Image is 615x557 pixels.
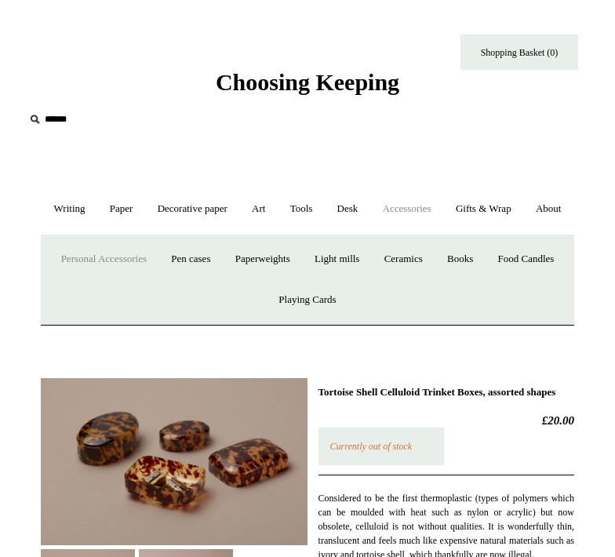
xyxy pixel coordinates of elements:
a: Paperweights [224,238,301,280]
img: Tortoise Shell Celluloid Trinket Boxes, assorted shapes [41,378,307,546]
a: Desk [326,188,369,230]
a: Personal Accessories [50,238,158,280]
a: Shopping Basket (0) [460,35,578,70]
a: Playing Cards [267,279,347,321]
a: Tools [279,188,324,230]
a: Food Candles [487,238,566,280]
a: Gifts & Wrap [445,188,522,230]
em: Currently out of stock [330,441,413,452]
a: Paper [99,188,144,230]
a: Light mills [304,238,370,280]
a: Accessories [372,188,442,230]
a: Choosing Keeping [216,82,399,93]
a: Writing [43,188,96,230]
span: Choosing Keeping [216,69,399,95]
a: Decorative paper [147,188,238,230]
h1: Tortoise Shell Celluloid Trinket Boxes, assorted shapes [318,386,574,399]
a: About [525,188,573,230]
a: Pen cases [160,238,221,280]
a: Art [241,188,276,230]
a: Ceramics [373,238,434,280]
h2: £20.00 [318,413,574,428]
a: Books [436,238,484,280]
